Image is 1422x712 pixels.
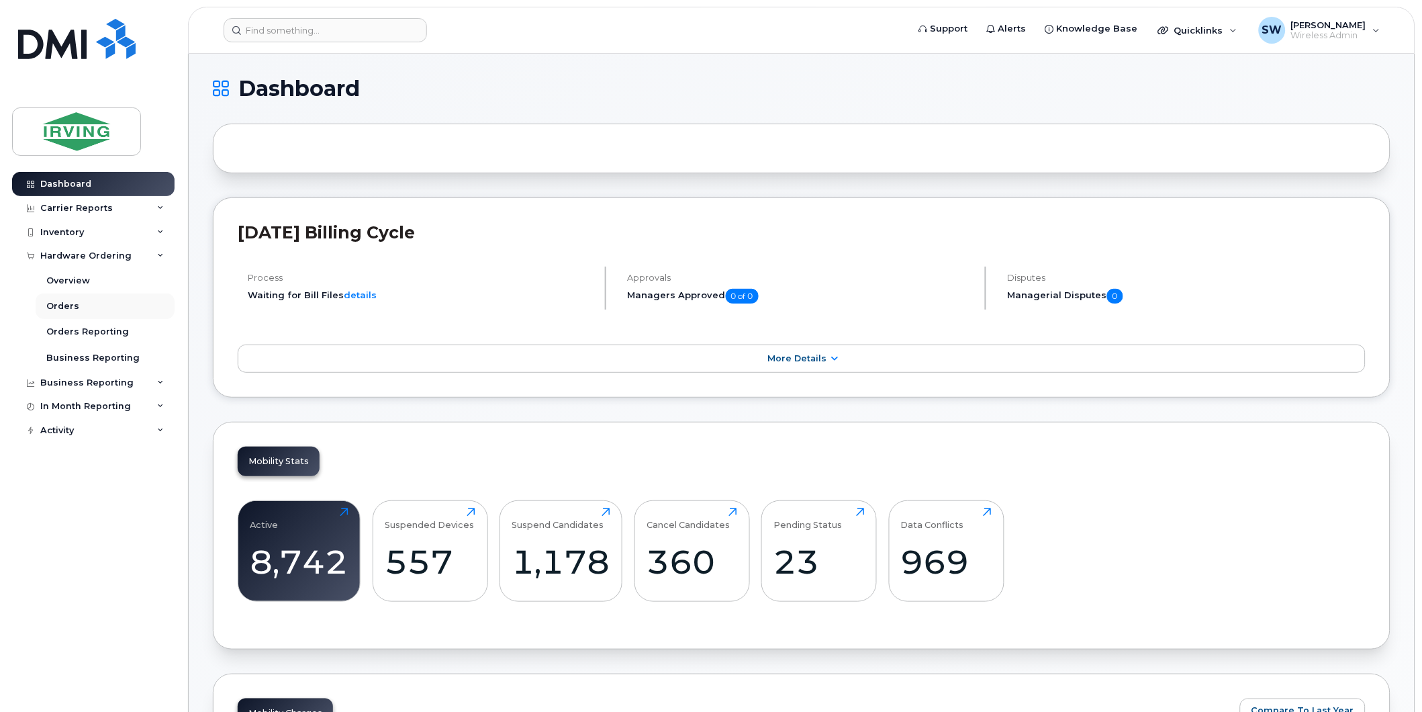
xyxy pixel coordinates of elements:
[774,508,865,594] a: Pending Status23
[248,289,594,302] li: Waiting for Bill Files
[647,508,737,594] a: Cancel Candidates360
[385,508,475,594] a: Suspended Devices557
[250,508,279,530] div: Active
[512,508,604,530] div: Suspend Candidates
[628,289,974,304] h5: Managers Approved
[726,289,759,304] span: 0 of 0
[512,508,610,594] a: Suspend Candidates1,178
[901,508,992,594] a: Data Conflicts969
[1008,289,1366,304] h5: Managerial Disputes
[628,273,974,283] h4: Approvals
[774,542,865,582] div: 23
[385,542,475,582] div: 557
[385,508,474,530] div: Suspended Devices
[647,508,730,530] div: Cancel Candidates
[774,508,843,530] div: Pending Status
[250,542,348,582] div: 8,742
[1107,289,1123,304] span: 0
[1008,273,1366,283] h4: Disputes
[248,273,594,283] h4: Process
[901,542,992,582] div: 969
[250,508,348,594] a: Active8,742
[647,542,737,582] div: 360
[767,353,826,363] span: More Details
[512,542,610,582] div: 1,178
[344,290,377,300] a: details
[901,508,964,530] div: Data Conflicts
[238,79,360,99] span: Dashboard
[238,222,1366,242] h2: [DATE] Billing Cycle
